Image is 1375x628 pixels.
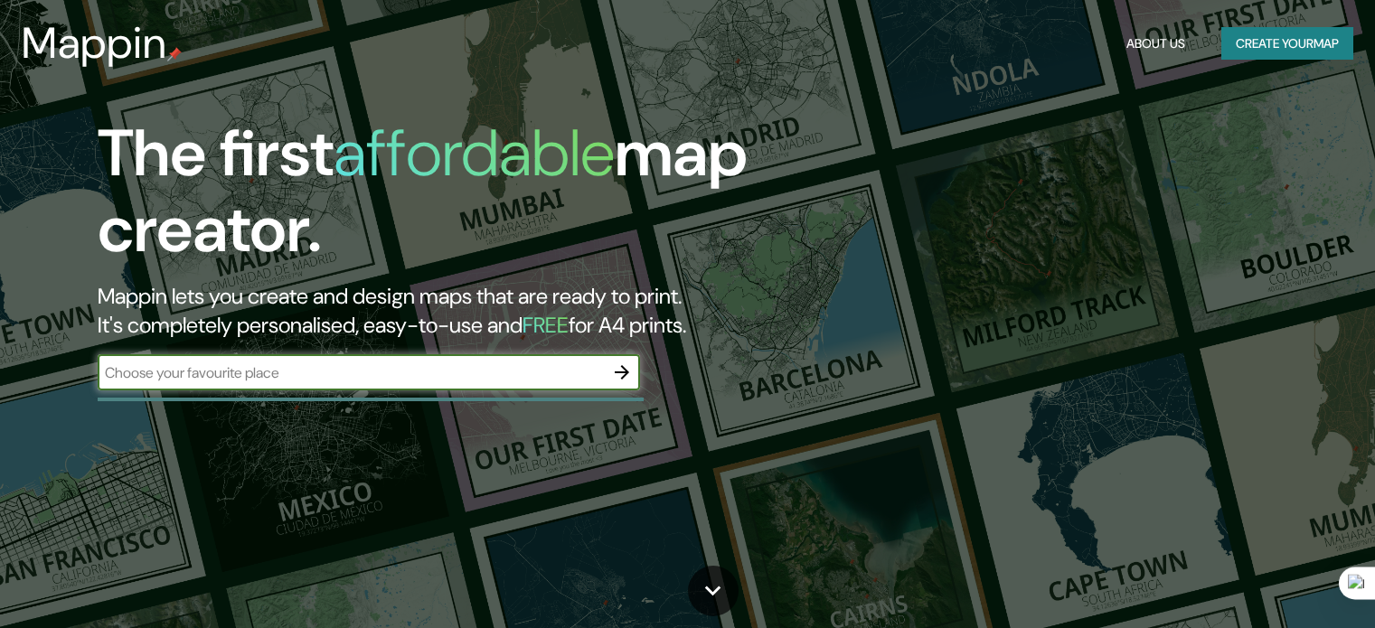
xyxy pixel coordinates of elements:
[334,111,615,195] h1: affordable
[1221,27,1353,61] button: Create yourmap
[98,116,786,282] h1: The first map creator.
[98,362,604,383] input: Choose your favourite place
[167,47,182,61] img: mappin-pin
[98,282,786,340] h2: Mappin lets you create and design maps that are ready to print. It's completely personalised, eas...
[22,18,167,69] h3: Mappin
[1119,27,1192,61] button: About Us
[523,311,569,339] h5: FREE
